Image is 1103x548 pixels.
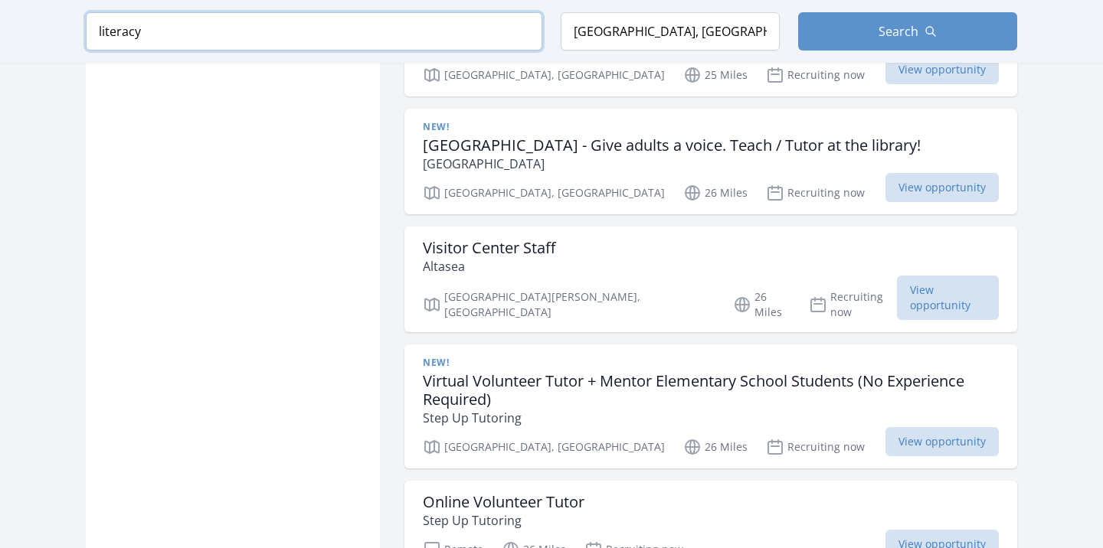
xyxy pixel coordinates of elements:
a: Visitor Center Staff Altasea [GEOGRAPHIC_DATA][PERSON_NAME], [GEOGRAPHIC_DATA] 26 Miles Recruitin... [404,227,1017,332]
span: View opportunity [897,276,999,320]
p: Recruiting now [766,66,865,84]
input: Location [561,12,780,51]
h3: Visitor Center Staff [423,239,555,257]
span: Search [879,22,918,41]
a: New! [GEOGRAPHIC_DATA] - Give adults a voice. Teach / Tutor at the library! [GEOGRAPHIC_DATA] [GE... [404,109,1017,214]
span: View opportunity [885,173,999,202]
p: Recruiting now [766,184,865,202]
p: [GEOGRAPHIC_DATA] [423,155,921,173]
input: Keyword [86,12,542,51]
h3: [GEOGRAPHIC_DATA] - Give adults a voice. Teach / Tutor at the library! [423,136,921,155]
p: Recruiting now [809,289,897,320]
span: View opportunity [885,55,999,84]
p: Step Up Tutoring [423,511,584,530]
p: 26 Miles [683,184,748,202]
p: [GEOGRAPHIC_DATA][PERSON_NAME], [GEOGRAPHIC_DATA] [423,289,715,320]
p: 25 Miles [683,66,748,84]
h3: Virtual Volunteer Tutor + Mentor Elementary School Students (No Experience Required) [423,372,999,409]
span: New! [423,121,449,133]
p: [GEOGRAPHIC_DATA], [GEOGRAPHIC_DATA] [423,438,665,456]
p: 26 Miles [733,289,790,320]
p: [GEOGRAPHIC_DATA], [GEOGRAPHIC_DATA] [423,184,665,202]
a: New! Virtual Volunteer Tutor + Mentor Elementary School Students (No Experience Required) Step Up... [404,344,1017,468]
span: View opportunity [885,427,999,456]
p: Altasea [423,257,555,276]
button: Search [798,12,1017,51]
p: [GEOGRAPHIC_DATA], [GEOGRAPHIC_DATA] [423,66,665,84]
p: Step Up Tutoring [423,409,999,427]
h3: Online Volunteer Tutor [423,493,584,511]
p: Recruiting now [766,438,865,456]
span: New! [423,357,449,369]
p: 26 Miles [683,438,748,456]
